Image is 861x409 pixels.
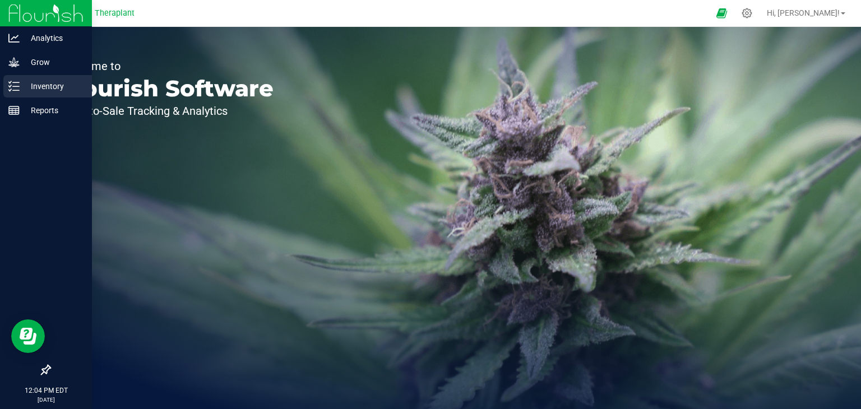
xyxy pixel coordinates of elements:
[709,2,734,24] span: Open Ecommerce Menu
[11,319,45,353] iframe: Resource center
[61,105,274,117] p: Seed-to-Sale Tracking & Analytics
[61,61,274,72] p: Welcome to
[8,32,20,44] inline-svg: Analytics
[5,396,87,404] p: [DATE]
[20,55,87,69] p: Grow
[95,8,135,18] span: Theraplant
[8,105,20,116] inline-svg: Reports
[5,385,87,396] p: 12:04 PM EDT
[20,104,87,117] p: Reports
[20,80,87,93] p: Inventory
[20,31,87,45] p: Analytics
[740,8,754,18] div: Manage settings
[767,8,840,17] span: Hi, [PERSON_NAME]!
[8,81,20,92] inline-svg: Inventory
[8,57,20,68] inline-svg: Grow
[61,77,274,100] p: Flourish Software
